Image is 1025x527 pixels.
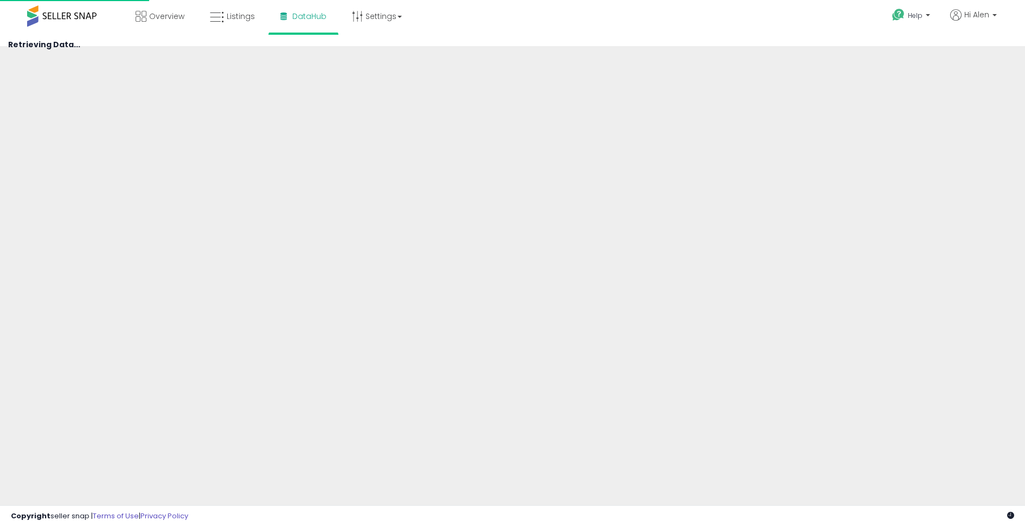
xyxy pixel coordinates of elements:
a: Hi Alen [950,9,997,34]
span: Overview [149,11,184,22]
span: Hi Alen [964,9,989,20]
span: DataHub [292,11,326,22]
span: Help [908,11,922,20]
h4: Retrieving Data... [8,41,1017,49]
i: Get Help [892,8,905,22]
span: Listings [227,11,255,22]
